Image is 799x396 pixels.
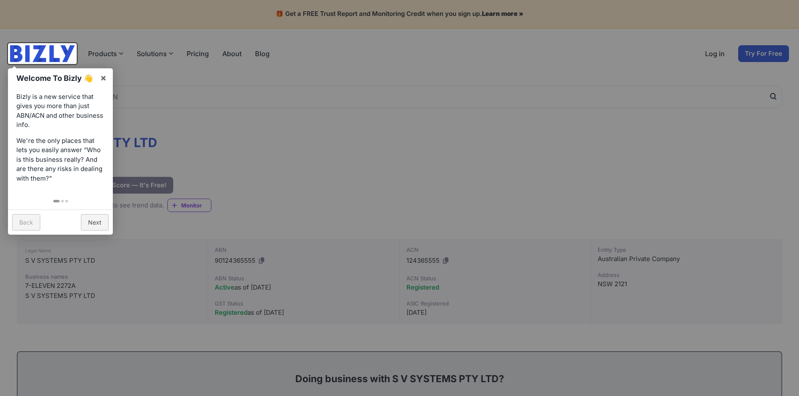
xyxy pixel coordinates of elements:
[12,214,40,230] a: Back
[94,68,113,87] a: ×
[16,92,104,130] p: Bizly is a new service that gives you more than just ABN/ACN and other business info.
[16,72,96,84] h1: Welcome To Bizly 👋
[81,214,109,230] a: Next
[16,136,104,184] p: We're the only places that lets you easily answer “Who is this business really? And are there any...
